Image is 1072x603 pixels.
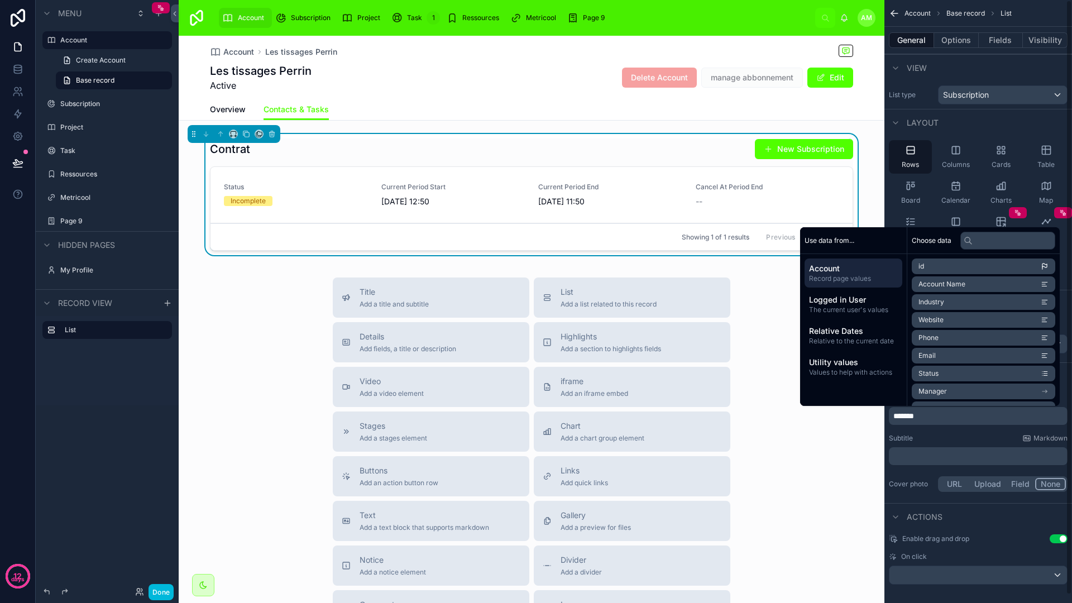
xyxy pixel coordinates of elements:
[561,554,602,566] span: Divider
[13,571,22,582] p: 12
[1025,176,1068,209] button: Map
[934,140,977,174] button: Columns
[979,140,1022,174] button: Cards
[969,478,1006,490] button: Upload
[360,510,489,521] span: Text
[264,99,329,121] a: Contacts & Tasks
[388,8,443,28] a: Task1
[60,217,165,226] label: Page 9
[1039,196,1053,205] span: Map
[360,286,429,298] span: Title
[333,501,529,541] button: TextAdd a text block that supports markdown
[210,79,312,92] span: Active
[538,196,682,207] span: [DATE] 11:50
[360,344,456,353] span: Add fields, a title or description
[265,46,337,58] span: Les tissages Perrin
[538,183,682,192] span: Current Period End
[333,367,529,407] button: VideoAdd a video element
[809,305,898,314] span: The current user's values
[149,584,174,600] button: Done
[264,104,329,115] span: Contacts & Tasks
[561,510,631,521] span: Gallery
[696,183,840,192] span: Cancel At Period End
[360,331,456,342] span: Details
[889,212,932,245] button: Checklist
[561,376,628,387] span: iframe
[357,13,380,22] span: Project
[60,99,165,108] label: Subscription
[333,545,529,586] button: NoticeAdd a notice element
[58,8,82,19] span: Menu
[1001,9,1012,18] span: List
[902,160,919,169] span: Rows
[219,8,272,28] a: Account
[907,511,942,523] span: Actions
[889,32,934,48] button: General
[381,196,525,207] span: [DATE] 12:50
[58,298,112,309] span: Record view
[1037,160,1055,169] span: Table
[534,545,730,586] button: DividerAdd a divider
[210,99,246,122] a: Overview
[291,13,331,22] span: Subscription
[889,434,913,443] label: Subtitle
[943,89,989,100] span: Subscription
[534,501,730,541] button: GalleryAdd a preview for files
[755,139,853,159] button: New Subscription
[76,76,114,85] span: Base record
[65,326,163,334] label: List
[979,212,1022,245] button: Pivot Table
[76,56,126,65] span: Create Account
[210,167,853,223] a: StatusIncompleteCurrent Period Start[DATE] 12:50Current Period End[DATE] 11:50Cancel At Period End--
[214,6,815,30] div: scrollable content
[58,240,115,251] span: Hidden pages
[381,183,525,192] span: Current Period Start
[934,32,979,48] button: Options
[889,447,1068,465] div: scrollable content
[1025,140,1068,174] button: Table
[223,46,254,58] span: Account
[561,420,644,432] span: Chart
[333,277,529,318] button: TitleAdd a title and subtitle
[188,9,205,27] img: App logo
[907,117,939,128] span: Layout
[800,254,907,386] div: scrollable content
[360,300,429,309] span: Add a title and subtitle
[360,568,426,577] span: Add a notice element
[934,176,977,209] button: Calendar
[238,13,264,22] span: Account
[360,420,427,432] span: Stages
[979,176,1022,209] button: Charts
[561,523,631,532] span: Add a preview for files
[561,389,628,398] span: Add an iframe embed
[805,236,854,245] span: Use data from...
[36,316,179,350] div: scrollable content
[561,434,644,443] span: Add a chart group element
[210,63,312,79] h1: Les tissages Perrin
[889,176,932,209] button: Board
[561,344,661,353] span: Add a section to highlights fields
[682,233,749,242] span: Showing 1 of 1 results
[809,274,898,283] span: Record page values
[60,146,165,155] a: Task
[272,8,338,28] a: Subscription
[60,36,165,45] a: Account
[1023,32,1068,48] button: Visibility
[60,266,165,275] label: My Profile
[809,337,898,346] span: Relative to the current date
[990,196,1012,205] span: Charts
[333,322,529,362] button: DetailsAdd fields, a title or description
[946,9,985,18] span: Base record
[534,411,730,452] button: ChartAdd a chart group element
[938,85,1068,104] button: Subscription
[907,63,927,74] span: View
[360,478,438,487] span: Add an action button row
[1033,434,1068,443] span: Markdown
[561,568,602,577] span: Add a divider
[561,478,608,487] span: Add quick links
[333,411,529,452] button: StagesAdd a stages element
[1025,212,1068,245] button: Timeline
